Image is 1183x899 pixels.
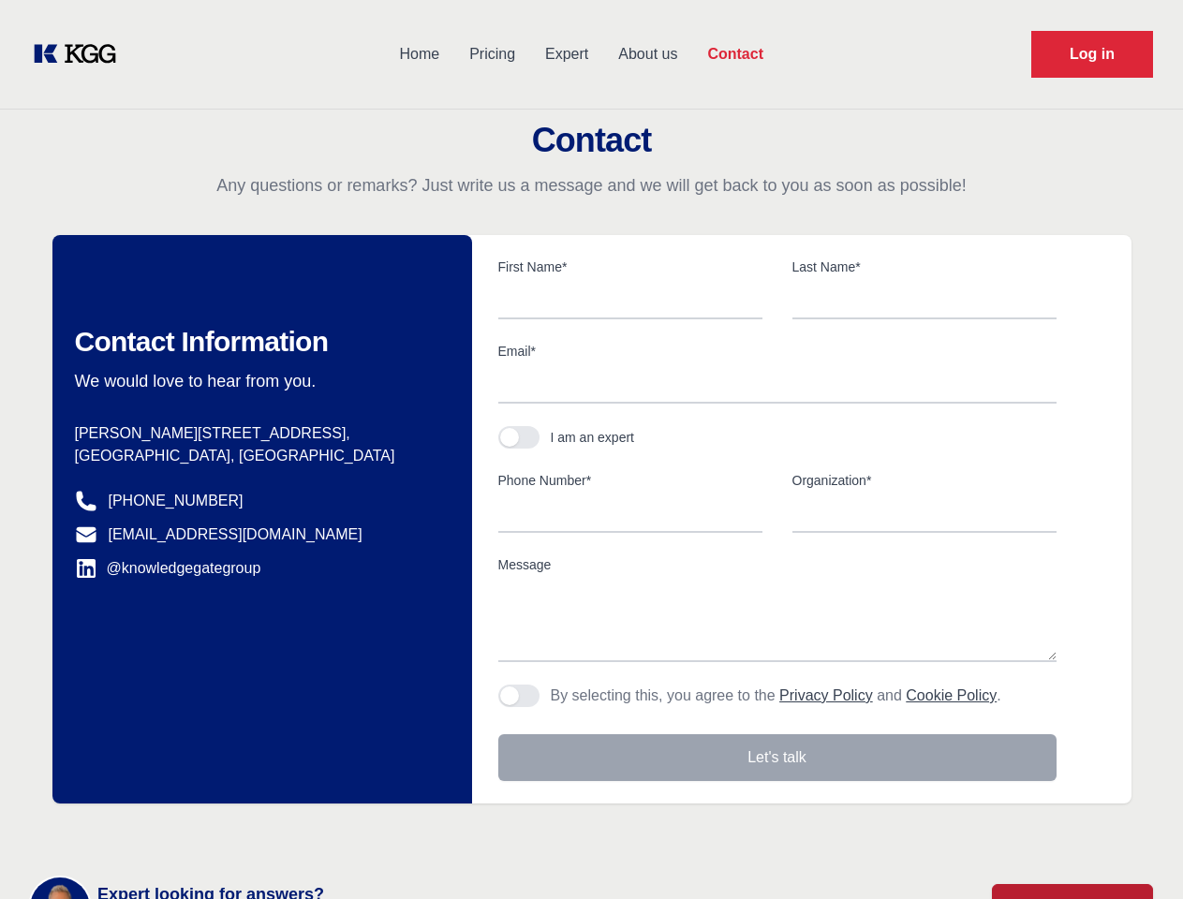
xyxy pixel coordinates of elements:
a: Cookie Policy [906,687,997,703]
a: Pricing [454,30,530,79]
p: We would love to hear from you. [75,370,442,392]
label: Phone Number* [498,471,762,490]
a: KOL Knowledge Platform: Talk to Key External Experts (KEE) [30,39,131,69]
h2: Contact [22,122,1161,159]
iframe: Chat Widget [1089,809,1183,899]
label: First Name* [498,258,762,276]
a: Home [384,30,454,79]
label: Last Name* [792,258,1057,276]
a: Request Demo [1031,31,1153,78]
div: I am an expert [551,428,635,447]
a: [EMAIL_ADDRESS][DOMAIN_NAME] [109,523,362,546]
label: Email* [498,342,1057,361]
a: Contact [692,30,778,79]
a: About us [603,30,692,79]
label: Organization* [792,471,1057,490]
a: Privacy Policy [779,687,873,703]
p: [PERSON_NAME][STREET_ADDRESS], [75,422,442,445]
a: @knowledgegategroup [75,557,261,580]
h2: Contact Information [75,325,442,359]
p: [GEOGRAPHIC_DATA], [GEOGRAPHIC_DATA] [75,445,442,467]
a: Expert [530,30,603,79]
a: [PHONE_NUMBER] [109,490,244,512]
p: By selecting this, you agree to the and . [551,685,1001,707]
p: Any questions or remarks? Just write us a message and we will get back to you as soon as possible! [22,174,1161,197]
button: Let's talk [498,734,1057,781]
label: Message [498,555,1057,574]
